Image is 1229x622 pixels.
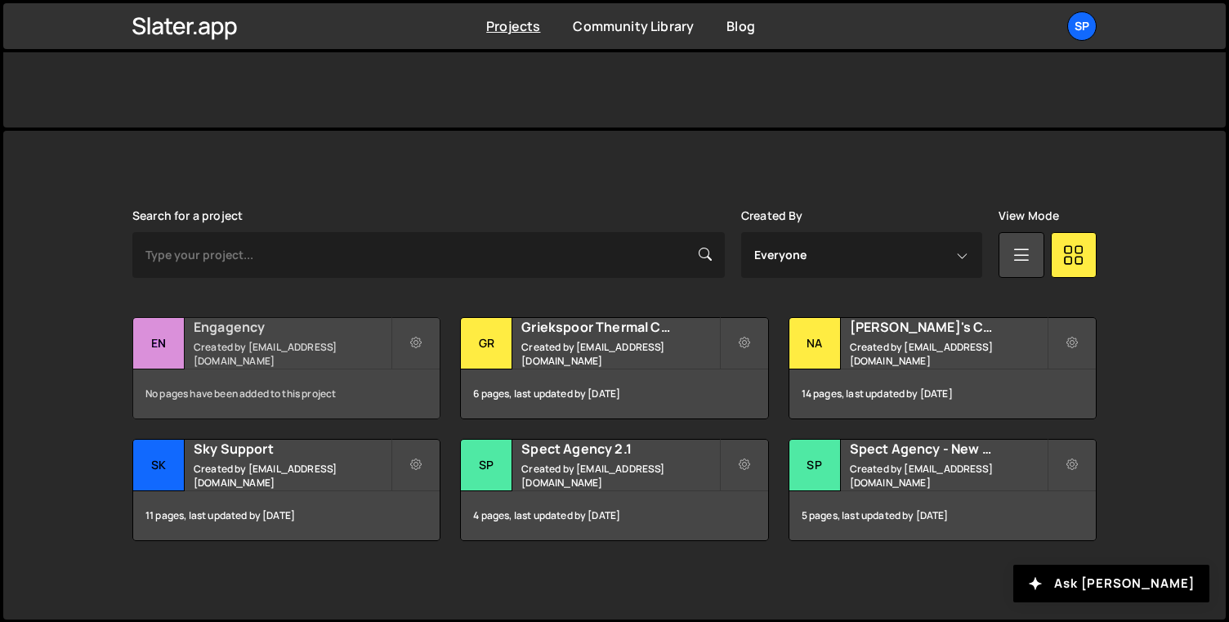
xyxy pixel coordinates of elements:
small: Created by [EMAIL_ADDRESS][DOMAIN_NAME] [850,340,1047,368]
a: Blog [726,17,755,35]
h2: Sky Support [194,440,391,458]
label: Created By [741,209,803,222]
div: 5 pages, last updated by [DATE] [789,491,1096,540]
div: 6 pages, last updated by [DATE] [461,369,767,418]
a: Gr Griekspoor Thermal Coatings Created by [EMAIL_ADDRESS][DOMAIN_NAME] 6 pages, last updated by [... [460,317,768,419]
a: Sk Sky Support Created by [EMAIL_ADDRESS][DOMAIN_NAME] 11 pages, last updated by [DATE] [132,439,440,541]
label: View Mode [999,209,1059,222]
div: Na [789,318,841,369]
label: Search for a project [132,209,243,222]
small: Created by [EMAIL_ADDRESS][DOMAIN_NAME] [521,462,718,490]
input: Type your project... [132,232,725,278]
div: 4 pages, last updated by [DATE] [461,491,767,540]
div: Gr [461,318,512,369]
small: Created by [EMAIL_ADDRESS][DOMAIN_NAME] [194,340,391,368]
div: No pages have been added to this project [133,369,440,418]
h2: Spect Agency 2.1 [521,440,718,458]
div: 11 pages, last updated by [DATE] [133,491,440,540]
a: Sp [1067,11,1097,41]
a: En Engagency Created by [EMAIL_ADDRESS][DOMAIN_NAME] No pages have been added to this project [132,317,440,419]
h2: [PERSON_NAME]'s Copywriting [850,318,1047,336]
small: Created by [EMAIL_ADDRESS][DOMAIN_NAME] [194,462,391,490]
div: Sp [789,440,841,491]
a: Sp Spect Agency 2.1 Created by [EMAIL_ADDRESS][DOMAIN_NAME] 4 pages, last updated by [DATE] [460,439,768,541]
div: Sk [133,440,185,491]
small: Created by [EMAIL_ADDRESS][DOMAIN_NAME] [850,462,1047,490]
div: En [133,318,185,369]
a: Community Library [573,17,694,35]
a: Sp Spect Agency - New Site Created by [EMAIL_ADDRESS][DOMAIN_NAME] 5 pages, last updated by [DATE] [789,439,1097,541]
a: Na [PERSON_NAME]'s Copywriting Created by [EMAIL_ADDRESS][DOMAIN_NAME] 14 pages, last updated by ... [789,317,1097,419]
h2: Spect Agency - New Site [850,440,1047,458]
button: Ask [PERSON_NAME] [1013,565,1209,602]
small: Created by [EMAIL_ADDRESS][DOMAIN_NAME] [521,340,718,368]
div: 14 pages, last updated by [DATE] [789,369,1096,418]
h2: Engagency [194,318,391,336]
a: Projects [486,17,540,35]
h2: Griekspoor Thermal Coatings [521,318,718,336]
div: Sp [461,440,512,491]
